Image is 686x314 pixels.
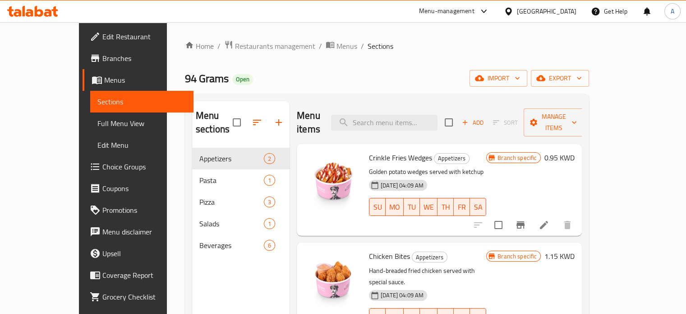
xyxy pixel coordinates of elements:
[386,198,404,216] button: MO
[192,213,290,234] div: Salads1
[224,40,315,52] a: Restaurants management
[470,198,486,216] button: SA
[377,181,427,190] span: [DATE] 04:09 AM
[437,198,454,216] button: TH
[539,220,549,230] a: Edit menu item
[102,270,186,281] span: Coverage Report
[373,201,382,214] span: SU
[494,252,540,261] span: Branch specific
[102,53,186,64] span: Branches
[457,201,466,214] span: FR
[192,144,290,260] nav: Menu sections
[319,41,322,52] li: /
[389,201,400,214] span: MO
[424,201,434,214] span: WE
[199,197,264,207] span: Pizza
[199,218,264,229] div: Salads
[531,70,589,87] button: export
[264,197,275,207] div: items
[470,70,527,87] button: import
[97,118,186,129] span: Full Menu View
[83,221,193,243] a: Menu disclaimer
[83,264,193,286] a: Coverage Report
[192,234,290,256] div: Beverages6
[264,220,275,228] span: 1
[185,41,214,52] a: Home
[264,241,275,250] span: 6
[412,252,447,262] div: Appetizers
[264,198,275,206] span: 3
[538,73,582,84] span: export
[102,248,186,259] span: Upsell
[199,153,264,164] span: Appetizers
[369,198,386,216] button: SU
[83,199,193,221] a: Promotions
[524,108,584,136] button: Manage items
[369,265,486,288] p: Hand-breaded fried chicken served with special sauce.
[407,201,416,214] span: TU
[264,153,275,164] div: items
[185,40,589,52] nav: breadcrumb
[510,214,531,236] button: Branch-specific-item
[90,91,193,112] a: Sections
[268,112,290,133] button: Add section
[196,109,233,136] h2: Menu sections
[83,47,193,69] a: Branches
[454,198,470,216] button: FR
[102,205,186,216] span: Promotions
[458,116,487,130] span: Add item
[83,69,193,91] a: Menus
[102,31,186,42] span: Edit Restaurant
[441,201,450,214] span: TH
[369,151,432,164] span: Crinkle Fries Wedges
[246,112,268,133] span: Sort sections
[460,117,485,128] span: Add
[304,250,362,308] img: Chicken Bites
[199,175,264,186] span: Pasta
[104,75,186,85] span: Menus
[369,166,486,178] p: Golden potato wedges served with ketchup
[102,291,186,302] span: Grocery Checklist
[412,252,447,262] span: Appetizers
[517,6,576,16] div: [GEOGRAPHIC_DATA]
[304,151,362,209] img: Crinkle Fries Wedges
[419,6,474,17] div: Menu-management
[434,153,470,164] div: Appetizers
[90,112,193,134] a: Full Menu View
[102,161,186,172] span: Choice Groups
[185,68,229,89] span: 94 Grams
[368,41,393,52] span: Sections
[199,240,264,251] span: Beverages
[439,113,458,132] span: Select section
[264,240,275,251] div: items
[227,113,246,132] span: Select all sections
[434,153,469,164] span: Appetizers
[377,291,427,300] span: [DATE] 04:09 AM
[192,148,290,169] div: Appetizers2
[83,178,193,199] a: Coupons
[361,41,364,52] li: /
[489,216,508,234] span: Select to update
[531,111,577,134] span: Manage items
[544,250,575,262] h6: 1.15 KWD
[235,41,315,52] span: Restaurants management
[232,74,253,85] div: Open
[336,41,357,52] span: Menus
[297,109,320,136] h2: Menu items
[83,26,193,47] a: Edit Restaurant
[192,169,290,191] div: Pasta1
[83,286,193,308] a: Grocery Checklist
[369,249,410,263] span: Chicken Bites
[83,243,193,264] a: Upsell
[671,6,674,16] span: A
[90,134,193,156] a: Edit Menu
[264,176,275,185] span: 1
[102,226,186,237] span: Menu disclaimer
[557,214,578,236] button: delete
[192,191,290,213] div: Pizza3
[264,175,275,186] div: items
